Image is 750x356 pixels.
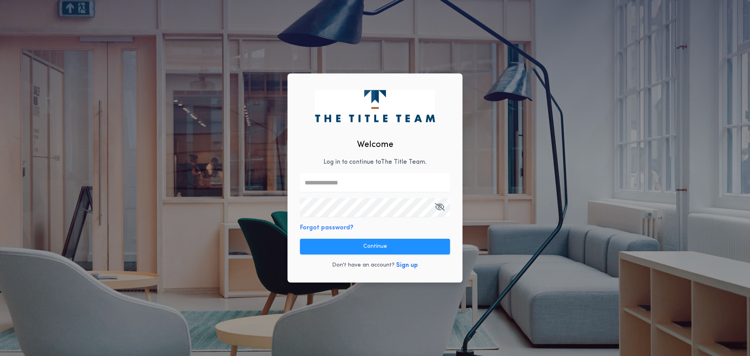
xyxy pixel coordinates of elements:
[357,138,393,151] h2: Welcome
[323,157,427,167] p: Log in to continue to The Title Team .
[396,261,418,270] button: Sign up
[332,261,395,269] p: Don't have an account?
[300,239,450,254] button: Continue
[315,90,435,122] img: logo
[300,223,354,233] button: Forgot password?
